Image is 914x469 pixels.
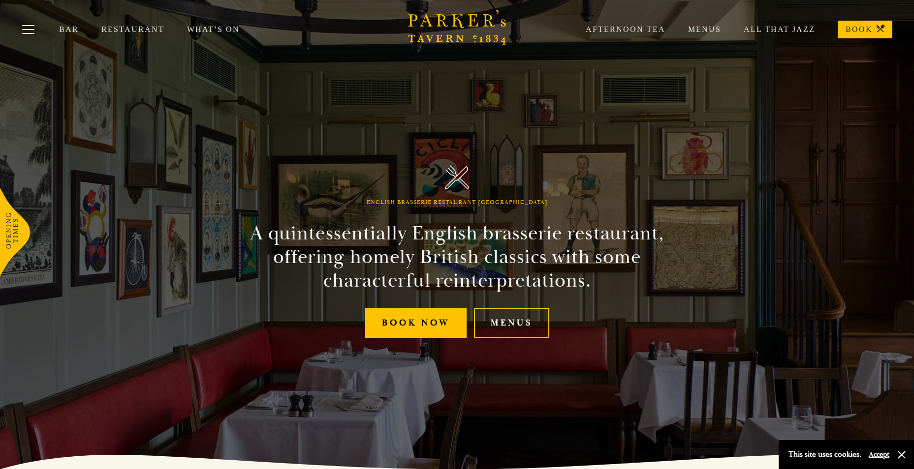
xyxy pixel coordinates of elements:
a: Book Now [365,308,467,338]
p: This site uses cookies. [788,447,861,462]
h2: A quintessentially English brasserie restaurant, offering homely British classics with some chara... [233,222,682,293]
img: Parker's Tavern Brasserie Cambridge [445,165,469,189]
h1: English Brasserie Restaurant [GEOGRAPHIC_DATA] [367,199,548,206]
a: Menus [474,308,549,338]
button: Close and accept [897,450,907,460]
button: Accept [869,450,889,459]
